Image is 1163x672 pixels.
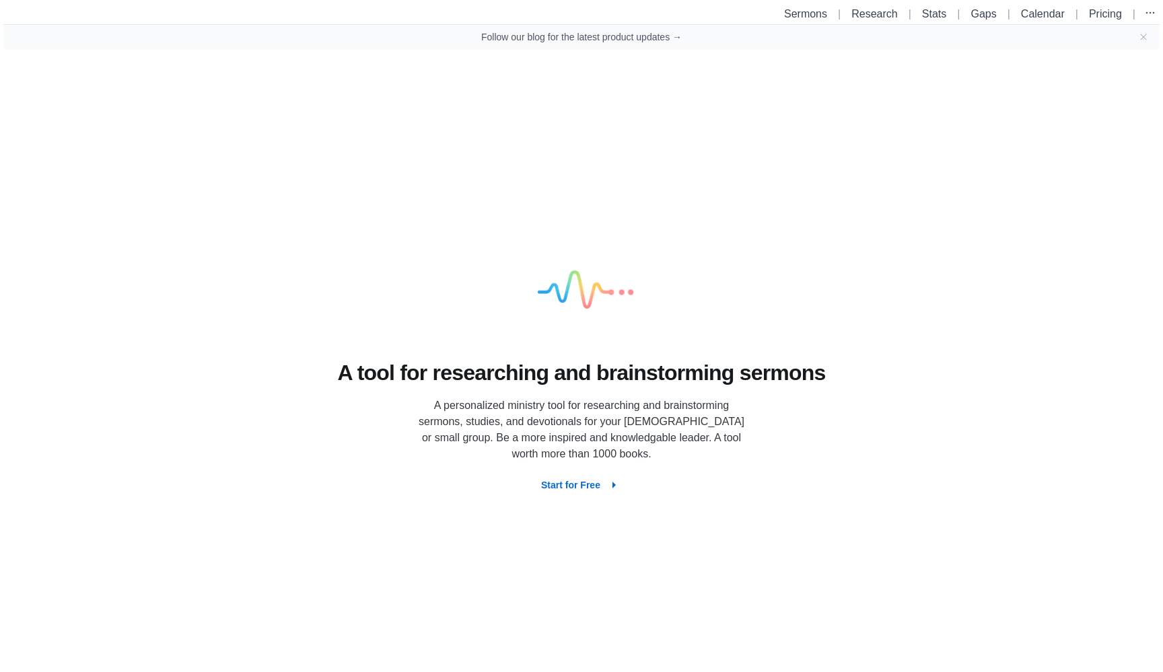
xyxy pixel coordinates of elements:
[952,6,965,22] li: |
[530,473,633,497] button: Start for Free
[971,8,996,20] a: Gaps
[338,359,826,387] h1: A tool for researching and brainstorming sermons
[530,479,633,490] a: Start for Free
[1070,6,1084,22] li: |
[514,224,649,359] img: logo
[1021,8,1065,20] a: Calendar
[1127,6,1141,22] li: |
[851,8,897,20] a: Research
[1138,32,1149,42] button: Close banner
[922,8,946,20] a: Stats
[481,30,682,44] a: Follow our blog for the latest product updates →
[413,398,750,462] p: A personalized ministry tool for researching and brainstorming sermons, studies, and devotionals ...
[1089,8,1122,20] a: Pricing
[903,6,917,22] li: |
[784,8,827,20] a: Sermons
[1002,6,1016,22] li: |
[833,6,846,22] li: |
